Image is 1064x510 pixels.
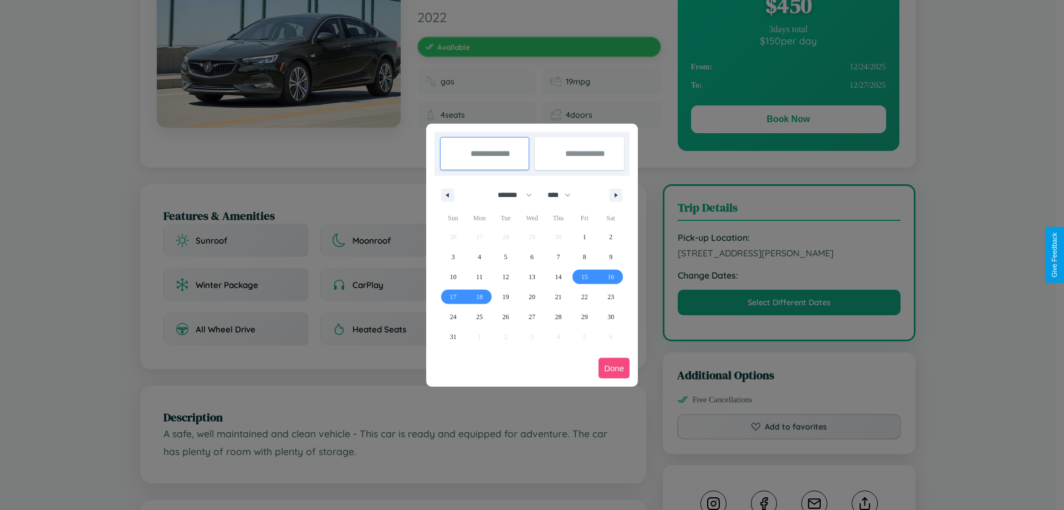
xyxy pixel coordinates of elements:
button: 2 [598,227,624,247]
span: 21 [555,287,561,307]
button: 25 [466,307,492,327]
button: 21 [545,287,571,307]
button: 31 [440,327,466,347]
button: 30 [598,307,624,327]
span: 22 [581,287,588,307]
span: 25 [476,307,483,327]
span: 8 [583,247,586,267]
span: 12 [503,267,509,287]
button: 6 [519,247,545,267]
button: 11 [466,267,492,287]
span: 28 [555,307,561,327]
span: Thu [545,209,571,227]
button: 13 [519,267,545,287]
span: 10 [450,267,457,287]
span: 1 [583,227,586,247]
span: 27 [529,307,535,327]
span: 19 [503,287,509,307]
span: 9 [609,247,612,267]
span: 20 [529,287,535,307]
span: 4 [478,247,481,267]
button: 26 [493,307,519,327]
button: 24 [440,307,466,327]
span: Sat [598,209,624,227]
button: 12 [493,267,519,287]
button: 14 [545,267,571,287]
button: 8 [571,247,597,267]
button: 4 [466,247,492,267]
button: 10 [440,267,466,287]
span: Mon [466,209,492,227]
span: 24 [450,307,457,327]
button: 3 [440,247,466,267]
button: 15 [571,267,597,287]
span: Fri [571,209,597,227]
span: Tue [493,209,519,227]
button: 18 [466,287,492,307]
span: 30 [607,307,614,327]
button: 7 [545,247,571,267]
span: 3 [452,247,455,267]
span: 29 [581,307,588,327]
span: 17 [450,287,457,307]
span: 26 [503,307,509,327]
span: Wed [519,209,545,227]
span: 15 [581,267,588,287]
span: 5 [504,247,508,267]
div: Give Feedback [1051,233,1058,277]
button: 28 [545,307,571,327]
span: 31 [450,327,457,347]
button: 16 [598,267,624,287]
span: 11 [476,267,483,287]
button: 5 [493,247,519,267]
span: 18 [476,287,483,307]
span: 14 [555,267,561,287]
button: 20 [519,287,545,307]
span: 13 [529,267,535,287]
span: 7 [556,247,560,267]
button: 23 [598,287,624,307]
button: 27 [519,307,545,327]
button: 29 [571,307,597,327]
button: 17 [440,287,466,307]
button: 9 [598,247,624,267]
span: 2 [609,227,612,247]
span: 6 [530,247,534,267]
span: Sun [440,209,466,227]
button: Done [598,358,630,378]
span: 16 [607,267,614,287]
button: 22 [571,287,597,307]
button: 19 [493,287,519,307]
span: 23 [607,287,614,307]
button: 1 [571,227,597,247]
